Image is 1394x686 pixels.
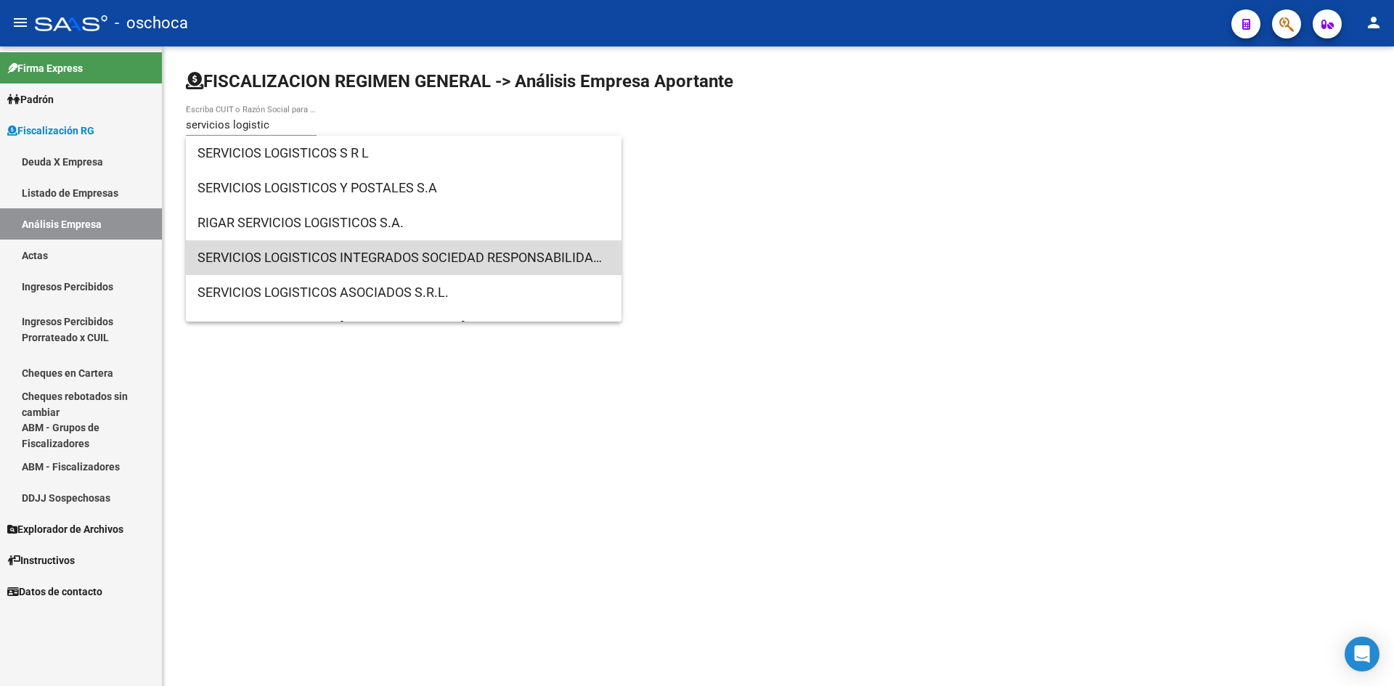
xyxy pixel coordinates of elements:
[186,70,733,93] h1: FISCALIZACION REGIMEN GENERAL -> Análisis Empresa Aportante
[7,60,83,76] span: Firma Express
[1345,637,1379,671] div: Open Intercom Messenger
[7,91,54,107] span: Padrón
[12,14,29,31] mat-icon: menu
[7,521,123,537] span: Explorador de Archivos
[197,240,610,275] span: SERVICIOS LOGISTICOS INTEGRADOS SOCIEDAD RESPONSABILIDAD LIMITADA
[7,123,94,139] span: Fiscalización RG
[115,7,188,39] span: - oschoca
[197,171,610,205] span: SERVICIOS LOGISTICOS Y POSTALES S.A
[197,275,610,310] span: SERVICIOS LOGISTICOS ASOCIADOS S.R.L.
[7,552,75,568] span: Instructivos
[197,310,610,345] span: SERVICIOS LOGISTICOS [GEOGRAPHIC_DATA]
[1365,14,1382,31] mat-icon: person
[7,584,102,600] span: Datos de contacto
[197,136,610,171] span: SERVICIOS LOGISTICOS S R L
[197,205,610,240] span: RIGAR SERVICIOS LOGISTICOS S.A.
